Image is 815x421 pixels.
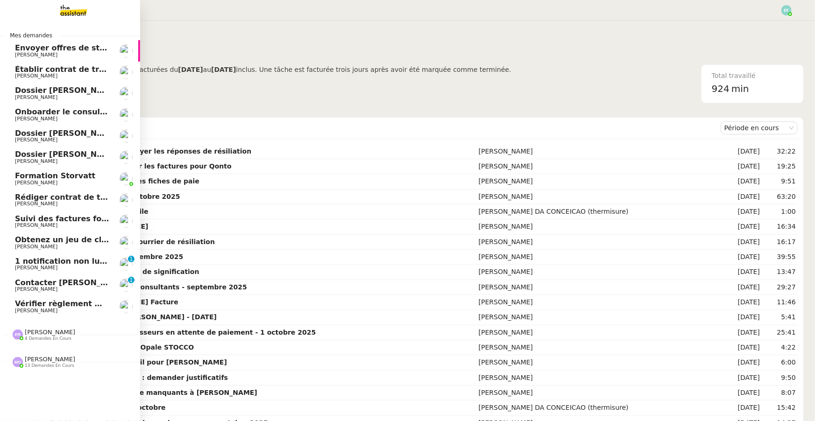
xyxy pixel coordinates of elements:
[762,219,798,234] td: 16:34
[15,257,168,266] span: 1 notification non lue sur Pennylane
[15,286,57,292] span: [PERSON_NAME]
[15,201,57,207] span: [PERSON_NAME]
[477,250,721,265] td: [PERSON_NAME]
[762,340,798,355] td: 4:22
[49,329,316,336] strong: Suivi des factures fournisseurs en attente de paiement - 1 octobre 2025
[15,193,218,202] span: Rédiger contrat de travail pour [PERSON_NAME]
[477,340,721,355] td: [PERSON_NAME]
[15,52,57,58] span: [PERSON_NAME]
[762,174,798,189] td: 9:51
[120,236,133,249] img: users%2FME7CwGhkVpexbSaUxoFyX6OhGQk2%2Favatar%2Fe146a5d2-1708-490f-af4b-78e736222863
[477,400,721,415] td: [PERSON_NAME] DA CONCEICAO (thermisure)
[781,5,792,15] img: svg
[15,180,57,186] span: [PERSON_NAME]
[721,371,762,386] td: [DATE]
[120,66,133,79] img: users%2FTtzP7AGpm5awhzgAzUtU1ot6q7W2%2Favatar%2Fb1ec9cbd-befd-4b0f-b4c2-375d59dbe3fa
[15,129,220,138] span: Dossier [PERSON_NAME] : demander justificatifs
[120,258,133,271] img: users%2FSg6jQljroSUGpSfKFUOPmUmNaZ23%2Favatar%2FUntitled.png
[15,265,57,271] span: [PERSON_NAME]
[721,295,762,310] td: [DATE]
[477,355,721,370] td: [PERSON_NAME]
[477,386,721,400] td: [PERSON_NAME]
[15,308,57,314] span: [PERSON_NAME]
[15,65,213,74] span: Établir contrat de travail pour [PERSON_NAME]
[120,108,133,121] img: users%2FSg6jQljroSUGpSfKFUOPmUmNaZ23%2Favatar%2FUntitled.png
[477,189,721,204] td: [PERSON_NAME]
[120,300,133,313] img: users%2FCygQWYDBOPOznN603WeuNE1Nrh52%2Favatar%2F30207385-4d55-4b71-b239-1e3378469e4a
[762,325,798,340] td: 25:41
[721,355,762,370] td: [DATE]
[15,107,190,116] span: Onboarder le consultant [PERSON_NAME]
[762,371,798,386] td: 9:50
[203,66,211,73] span: au
[120,44,133,57] img: users%2Fx9OnqzEMlAUNG38rkK8jkyzjKjJ3%2Favatar%2F1516609952611.jpeg
[15,116,57,122] span: [PERSON_NAME]
[15,150,119,159] span: Dossier [PERSON_NAME]
[721,400,762,415] td: [DATE]
[15,43,162,52] span: Envoyer offres de stage aux écoles
[762,400,798,415] td: 15:42
[120,130,133,143] img: users%2FSg6jQljroSUGpSfKFUOPmUmNaZ23%2Favatar%2FUntitled.png
[762,280,798,295] td: 29:27
[49,283,247,291] strong: Validation des factures consultants - septembre 2025
[721,280,762,295] td: [DATE]
[762,250,798,265] td: 39:55
[477,204,721,219] td: [PERSON_NAME] DA CONCEICAO (thermisure)
[236,66,511,73] span: inclus. Une tâche est facturée trois jours après avoir été marquée comme terminée.
[129,277,133,285] p: 1
[15,158,57,164] span: [PERSON_NAME]
[178,66,203,73] b: [DATE]
[13,357,23,367] img: svg
[477,280,721,295] td: [PERSON_NAME]
[49,358,227,366] strong: Rédiger contrat de travail pour [PERSON_NAME]
[15,235,169,244] span: Obtenez un jeu de clefs pour la cave
[477,310,721,325] td: [PERSON_NAME]
[762,159,798,174] td: 19:25
[724,122,794,134] nz-select-item: Période en cours
[47,119,721,137] div: Demandes
[120,215,133,228] img: users%2FSg6jQljroSUGpSfKFUOPmUmNaZ23%2Favatar%2FUntitled.png
[712,83,730,94] span: 924
[762,235,798,250] td: 16:17
[721,159,762,174] td: [DATE]
[128,277,135,283] nz-badge-sup: 1
[712,70,793,81] div: Total travaillé
[49,298,178,306] strong: Contacter [PERSON_NAME] Facture
[721,325,762,340] td: [DATE]
[721,340,762,355] td: [DATE]
[49,162,232,170] strong: Demander et télécharger les factures pour Qonto
[762,310,798,325] td: 5:41
[49,313,217,321] strong: Facturer LM Project [PERSON_NAME] - [DATE]
[721,235,762,250] td: [DATE]
[15,278,163,287] span: Contacter [PERSON_NAME] Facture
[129,256,133,264] p: 1
[15,222,57,228] span: [PERSON_NAME]
[477,265,721,280] td: [PERSON_NAME]
[477,235,721,250] td: [PERSON_NAME]
[721,144,762,159] td: [DATE]
[721,189,762,204] td: [DATE]
[128,256,135,262] nz-badge-sup: 1
[721,174,762,189] td: [DATE]
[762,189,798,204] td: 63:20
[15,94,57,100] span: [PERSON_NAME]
[762,295,798,310] td: 11:46
[762,144,798,159] td: 32:22
[731,81,749,97] span: min
[25,363,74,368] span: 13 demandes en cours
[721,265,762,280] td: [DATE]
[25,336,71,341] span: 4 demandes en cours
[15,214,320,223] span: Suivi des factures fournisseurs en attente de paiement - 1 octobre 2025
[49,389,257,396] strong: Lister bons de commande manquants à [PERSON_NAME]
[120,87,133,100] img: users%2FSg6jQljroSUGpSfKFUOPmUmNaZ23%2Favatar%2FUntitled.png
[15,86,119,95] span: Dossier [PERSON_NAME]
[4,31,58,40] span: Mes demandes
[49,147,251,155] strong: [PERSON_NAME] et envoyer les réponses de résiliation
[25,356,75,363] span: [PERSON_NAME]
[15,73,57,79] span: [PERSON_NAME]
[721,386,762,400] td: [DATE]
[120,151,133,164] img: users%2FSg6jQljroSUGpSfKFUOPmUmNaZ23%2Favatar%2FUntitled.png
[721,219,762,234] td: [DATE]
[721,310,762,325] td: [DATE]
[762,355,798,370] td: 6:00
